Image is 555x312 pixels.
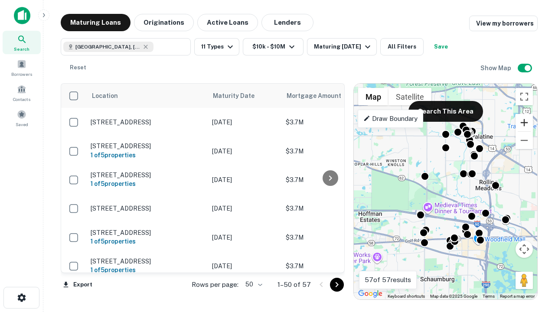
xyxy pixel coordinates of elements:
[75,43,140,51] span: [GEOGRAPHIC_DATA], [GEOGRAPHIC_DATA]
[286,204,372,213] p: $3.7M
[14,45,29,52] span: Search
[91,118,203,126] p: [STREET_ADDRESS]
[212,261,277,271] p: [DATE]
[91,237,203,246] h6: 1 of 5 properties
[286,261,372,271] p: $3.7M
[61,14,131,31] button: Maturing Loans
[61,278,95,291] button: Export
[212,233,277,242] p: [DATE]
[212,117,277,127] p: [DATE]
[427,38,455,55] button: Save your search to get updates of matches that match your search criteria.
[500,294,535,299] a: Report a map error
[212,204,277,213] p: [DATE]
[286,146,372,156] p: $3.7M
[380,38,424,55] button: All Filters
[197,14,258,31] button: Active Loans
[388,88,431,105] button: Show satellite imagery
[516,114,533,131] button: Zoom in
[286,117,372,127] p: $3.7M
[480,63,513,73] h6: Show Map
[358,88,388,105] button: Show street map
[354,84,537,299] div: 0 0
[11,71,32,78] span: Borrowers
[3,31,41,54] a: Search
[91,142,203,150] p: [STREET_ADDRESS]
[307,38,377,55] button: Maturing [DATE]
[13,96,30,103] span: Contacts
[91,265,203,275] h6: 1 of 5 properties
[212,175,277,185] p: [DATE]
[330,278,344,292] button: Go to next page
[277,279,311,290] p: 1–50 of 57
[516,272,533,289] button: Drag Pegman onto the map to open Street View
[192,279,238,290] p: Rows per page:
[208,84,281,108] th: Maturity Date
[287,91,353,101] span: Mortgage Amount
[16,121,28,128] span: Saved
[286,175,372,185] p: $3.7M
[91,91,118,101] span: Location
[363,114,418,124] p: Draw Boundary
[3,106,41,130] a: Saved
[281,84,377,108] th: Mortgage Amount
[483,294,495,299] a: Terms (opens in new tab)
[14,7,30,24] img: capitalize-icon.png
[469,16,538,31] a: View my borrowers
[64,59,92,76] button: Reset
[516,88,533,105] button: Toggle fullscreen view
[356,288,385,299] img: Google
[286,233,372,242] p: $3.7M
[314,42,373,52] div: Maturing [DATE]
[194,38,239,55] button: 11 Types
[91,229,203,237] p: [STREET_ADDRESS]
[3,56,41,79] a: Borrowers
[86,84,208,108] th: Location
[356,288,385,299] a: Open this area in Google Maps (opens a new window)
[3,81,41,104] a: Contacts
[91,150,203,160] h6: 1 of 5 properties
[91,171,203,179] p: [STREET_ADDRESS]
[512,215,555,257] iframe: Chat Widget
[408,101,483,122] button: Search This Area
[388,293,425,299] button: Keyboard shortcuts
[242,278,264,291] div: 50
[430,294,477,299] span: Map data ©2025 Google
[91,179,203,188] h6: 1 of 5 properties
[243,38,304,55] button: $10k - $10M
[91,257,203,265] p: [STREET_ADDRESS]
[261,14,313,31] button: Lenders
[134,14,194,31] button: Originations
[516,132,533,149] button: Zoom out
[212,146,277,156] p: [DATE]
[91,205,203,212] p: [STREET_ADDRESS]
[213,91,266,101] span: Maturity Date
[365,275,411,285] p: 57 of 57 results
